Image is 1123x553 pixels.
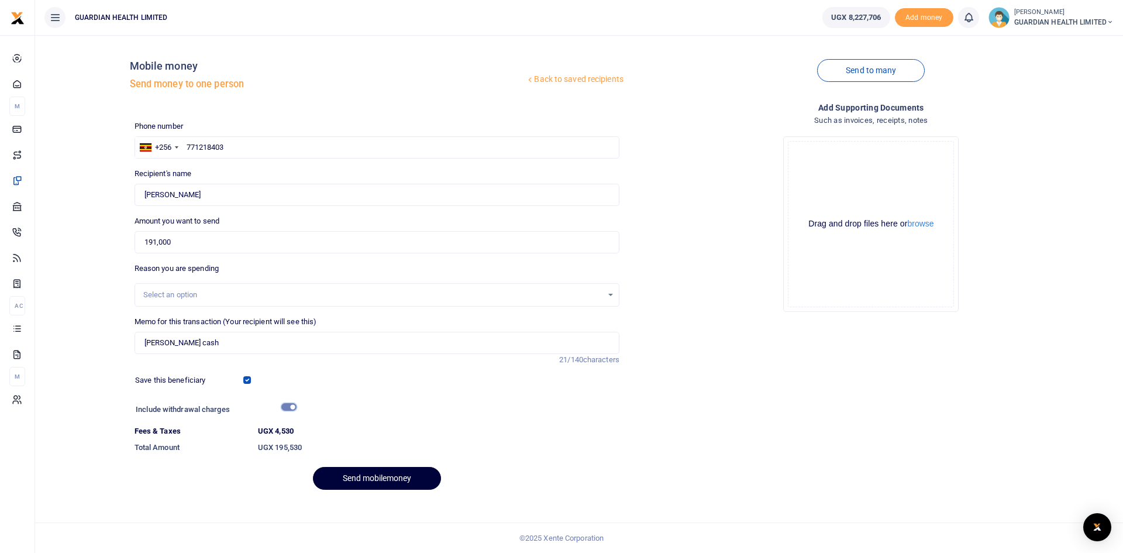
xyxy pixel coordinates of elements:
[783,136,959,312] div: File Uploader
[135,443,249,452] h6: Total Amount
[135,168,192,180] label: Recipient's name
[135,263,219,274] label: Reason you are spending
[313,467,441,490] button: Send mobilemoney
[9,296,25,315] li: Ac
[817,59,925,82] a: Send to many
[9,97,25,116] li: M
[135,316,317,328] label: Memo for this transaction (Your recipient will see this)
[135,215,219,227] label: Amount you want to send
[1014,8,1114,18] small: [PERSON_NAME]
[130,425,253,437] dt: Fees & Taxes
[9,367,25,386] li: M
[907,219,933,228] button: browse
[1083,513,1111,541] div: Open Intercom Messenger
[1014,17,1114,28] span: GUARDIAN HEALTH LIMITED
[135,136,619,159] input: Enter phone number
[143,289,602,301] div: Select an option
[895,8,953,28] span: Add money
[135,121,183,132] label: Phone number
[895,12,953,21] a: Add money
[525,69,624,90] a: Back to saved recipients
[583,355,619,364] span: characters
[136,405,291,414] h6: Include withdrawal charges
[629,101,1114,114] h4: Add supporting Documents
[135,184,619,206] input: Loading name...
[258,425,294,437] label: UGX 4,530
[135,375,205,386] label: Save this beneficiary
[788,218,953,229] div: Drag and drop files here or
[822,7,890,28] a: UGX 8,227,706
[988,7,1114,28] a: profile-user [PERSON_NAME] GUARDIAN HEALTH LIMITED
[895,8,953,28] li: Toup your wallet
[135,137,182,158] div: Uganda: +256
[988,7,1010,28] img: profile-user
[135,231,619,253] input: UGX
[155,142,171,153] div: +256
[70,12,172,23] span: GUARDIAN HEALTH LIMITED
[130,78,526,90] h5: Send money to one person
[11,11,25,25] img: logo-small
[258,443,619,452] h6: UGX 195,530
[135,332,619,354] input: Enter extra information
[818,7,894,28] li: Wallet ballance
[559,355,583,364] span: 21/140
[831,12,881,23] span: UGX 8,227,706
[629,114,1114,127] h4: Such as invoices, receipts, notes
[130,60,526,73] h4: Mobile money
[11,13,25,22] a: logo-small logo-large logo-large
